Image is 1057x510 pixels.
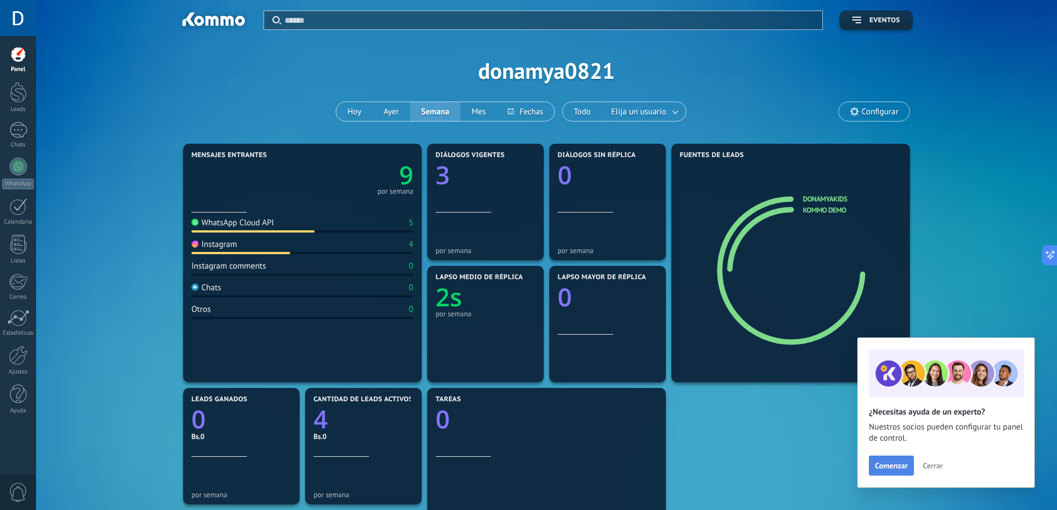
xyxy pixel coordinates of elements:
[558,280,572,314] text: 0
[2,219,34,226] div: Calendario
[436,246,535,255] div: por semana
[869,422,1023,444] span: Nuestros socios pueden configurar tu panel de control.
[2,66,34,73] div: Panel
[839,11,913,30] button: Eventos
[803,194,847,204] a: donamyakids
[191,402,206,436] text: 0
[191,284,199,291] img: Chats
[436,402,450,436] text: 0
[602,102,686,121] button: Elija un usuario
[2,142,34,149] div: Chats
[191,261,266,271] div: Instagram comments
[313,432,413,441] div: Bs.0
[436,310,535,318] div: por semana
[399,158,413,192] text: 9
[461,102,497,121] button: Mes
[875,462,908,469] span: Comenzar
[191,396,247,403] span: Leads ganados
[558,246,658,255] div: por semana
[409,282,413,293] div: 0
[436,396,461,403] span: Tareas
[191,152,267,159] span: Mensajes entrantes
[409,261,413,271] div: 0
[191,219,199,226] img: WhatsApp Cloud API
[409,304,413,315] div: 0
[869,17,900,24] span: Eventos
[2,179,34,189] div: WhatsApp
[680,152,744,159] span: Fuentes de leads
[558,152,636,159] span: Diálogos sin réplica
[191,218,274,228] div: WhatsApp Cloud API
[923,462,943,469] span: Cerrar
[409,218,413,228] div: 5
[191,282,221,293] div: Chats
[2,330,34,337] div: Estadísticas
[410,102,461,121] button: Semana
[2,294,34,301] div: Correo
[862,107,898,117] span: Configurar
[2,368,34,376] div: Ajustes
[191,240,199,248] img: Instagram
[436,280,462,314] text: 2s
[336,102,372,121] button: Hoy
[497,102,554,121] button: Fechas
[409,239,413,250] div: 4
[436,274,523,281] span: Lapso medio de réplica
[2,407,34,415] div: Ayuda
[191,239,237,250] div: Instagram
[563,102,602,121] button: Todo
[918,457,948,474] button: Cerrar
[2,106,34,113] div: Leads
[558,158,572,192] text: 0
[803,205,846,215] a: Kommo Demo
[869,407,1023,417] h2: ¿Necesitas ayuda de un experto?
[313,491,413,499] div: por semana
[436,158,450,192] text: 3
[191,432,291,441] div: Bs.0
[372,102,410,121] button: Ayer
[436,152,505,159] span: Diálogos vigentes
[313,396,413,403] span: Cantidad de leads activos
[609,104,669,119] span: Elija un usuario
[313,402,413,436] a: 4
[558,274,646,281] span: Lapso mayor de réplica
[191,304,211,315] div: Otros
[869,456,914,476] button: Comenzar
[2,257,34,265] div: Listas
[302,158,413,192] a: 9
[191,402,291,436] a: 0
[313,402,328,436] text: 4
[377,189,413,194] div: por semana
[436,402,658,436] a: 0
[191,491,291,499] div: por semana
